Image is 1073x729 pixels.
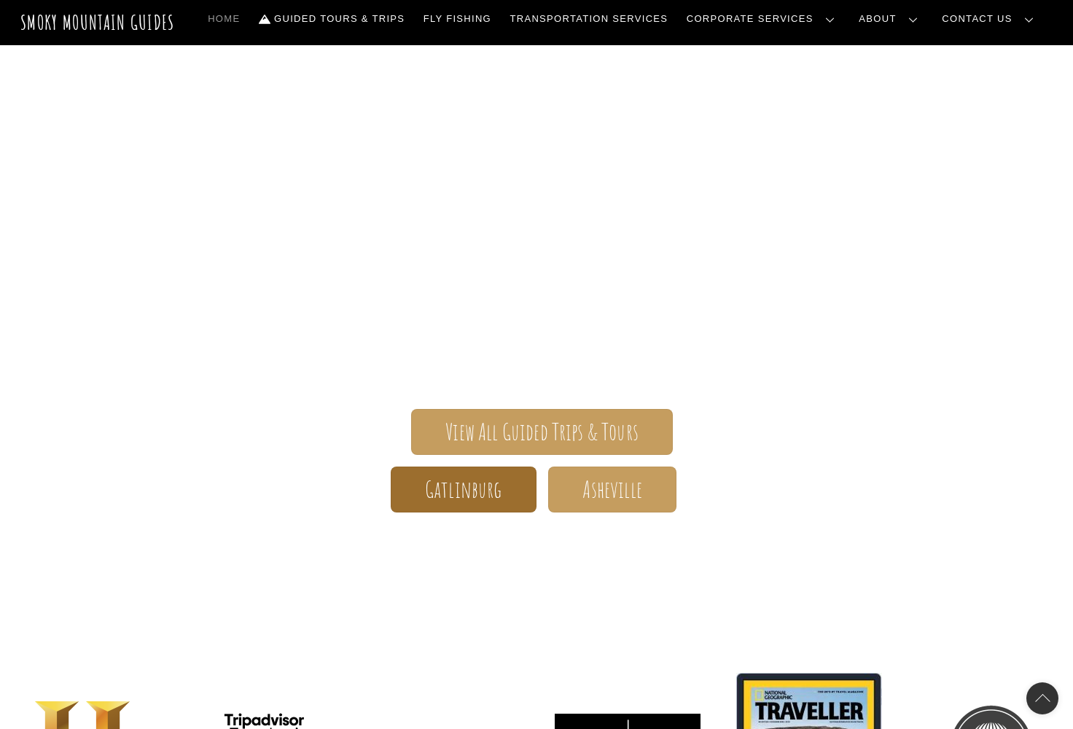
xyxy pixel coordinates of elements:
span: Smoky Mountain Guides [114,180,959,253]
a: View All Guided Trips & Tours [411,409,673,455]
a: Contact Us [937,4,1045,34]
a: Corporate Services [681,4,846,34]
h1: Your adventure starts here. [114,536,959,571]
a: Home [202,4,246,34]
a: Fly Fishing [418,4,497,34]
span: The ONLY one-stop, full Service Guide Company for the Gatlinburg and [GEOGRAPHIC_DATA] side of th... [114,253,959,365]
a: Smoky Mountain Guides [20,10,175,34]
a: Transportation Services [504,4,674,34]
a: About [854,4,929,34]
span: Asheville [582,482,641,497]
a: Gatlinburg [391,467,536,512]
a: Guided Tours & Trips [253,4,410,34]
span: Gatlinburg [425,482,502,497]
span: View All Guided Trips & Tours [445,424,639,440]
a: Asheville [548,467,676,512]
